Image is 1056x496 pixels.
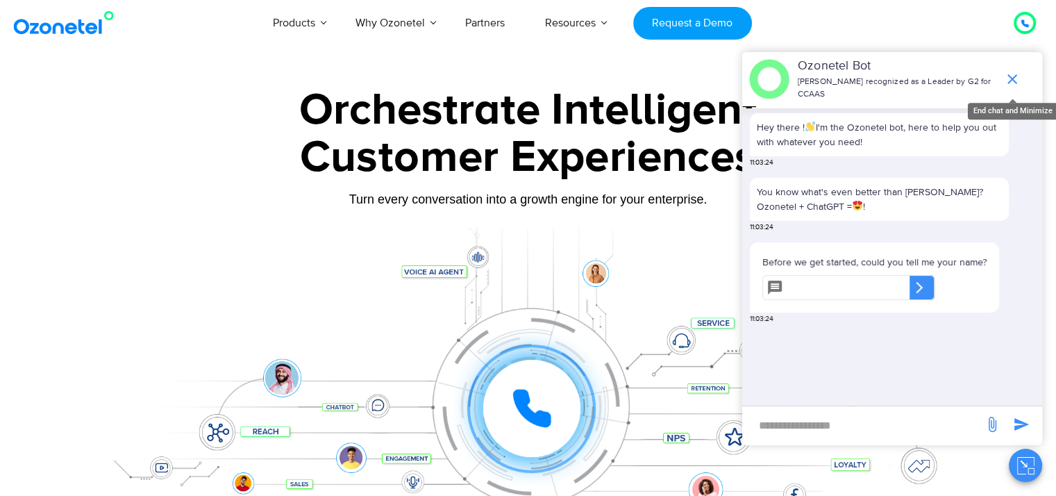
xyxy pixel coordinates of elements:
[798,57,997,76] p: Ozonetel Bot
[1007,411,1035,438] span: send message
[1009,449,1042,482] button: Close chat
[757,185,1002,214] p: You know what's even better than [PERSON_NAME]? Ozonetel + ChatGPT = !
[750,314,773,324] span: 11:03:24
[853,201,862,210] img: 😍
[94,88,962,133] div: Orchestrate Intelligent
[633,7,752,40] a: Request a Demo
[94,192,962,207] div: Turn every conversation into a growth engine for your enterprise.
[757,120,1002,149] p: Hey there ! I'm the Ozonetel bot, here to help you out with whatever you need!
[750,222,773,233] span: 11:03:24
[805,122,815,131] img: 👋
[94,124,962,191] div: Customer Experiences
[998,65,1026,93] span: end chat or minimize
[749,413,977,438] div: new-msg-input
[762,255,987,270] p: Before we get started, could you tell me your name?
[750,158,773,168] span: 11:03:24
[749,59,789,99] img: header
[798,76,997,101] p: [PERSON_NAME] recognized as a Leader by G2 for CCAAS
[978,411,1006,438] span: send message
